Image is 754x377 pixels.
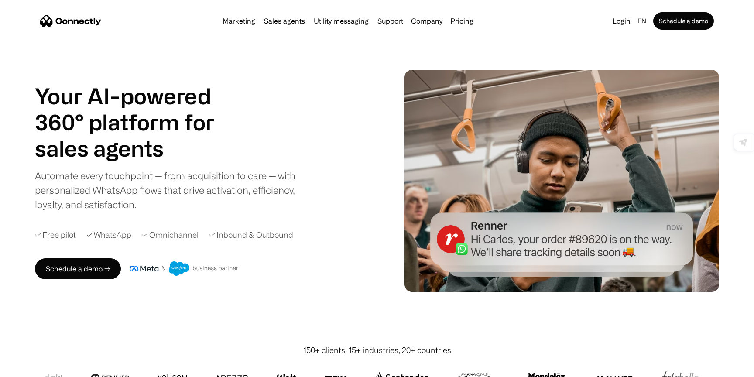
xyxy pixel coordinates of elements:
[609,15,634,27] a: Login
[142,229,199,241] div: ✓ Omnichannel
[219,17,259,24] a: Marketing
[9,361,52,374] aside: Language selected: English
[130,261,239,276] img: Meta and Salesforce business partner badge.
[447,17,477,24] a: Pricing
[40,14,101,27] a: home
[374,17,407,24] a: Support
[260,17,308,24] a: Sales agents
[303,344,451,356] div: 150+ clients, 15+ industries, 20+ countries
[35,229,76,241] div: ✓ Free pilot
[86,229,131,241] div: ✓ WhatsApp
[35,135,236,161] div: 1 of 4
[209,229,293,241] div: ✓ Inbound & Outbound
[310,17,372,24] a: Utility messaging
[408,15,445,27] div: Company
[411,15,442,27] div: Company
[35,168,310,212] div: Automate every touchpoint — from acquisition to care — with personalized WhatsApp flows that driv...
[35,83,236,135] h1: Your AI-powered 360° platform for
[17,362,52,374] ul: Language list
[35,135,236,161] div: carousel
[634,15,651,27] div: en
[653,12,714,30] a: Schedule a demo
[35,258,121,279] a: Schedule a demo →
[637,15,646,27] div: en
[35,135,236,161] h1: sales agents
